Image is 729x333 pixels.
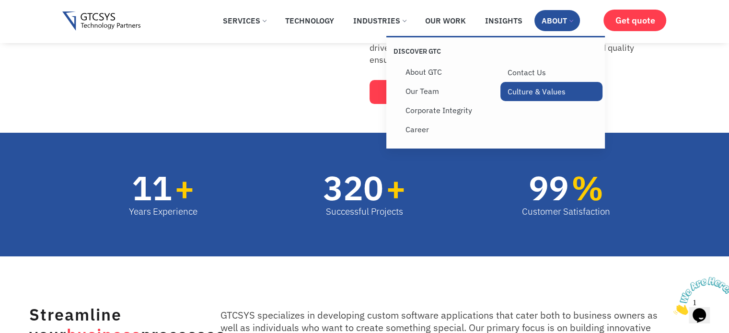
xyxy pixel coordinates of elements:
[323,205,406,218] div: Successful Projects
[418,10,473,31] a: Our Work
[174,171,197,205] span: +
[398,81,500,101] a: Our Team
[4,4,63,42] img: Chat attention grabber
[670,273,729,319] iframe: chat widget
[529,171,569,205] span: 99
[132,171,172,205] span: 11
[522,205,610,218] div: Customer Satisfaction
[216,10,273,31] a: Services
[278,10,341,31] a: Technology
[129,205,197,218] div: Years Experience
[346,10,413,31] a: Industries
[398,120,500,139] a: Career
[323,171,383,205] span: 320
[62,11,140,31] img: Gtcsys logo
[571,171,610,205] span: %
[615,15,655,25] span: Get quote
[386,171,406,205] span: +
[4,4,8,12] span: 1
[603,10,666,31] a: Get quote
[500,82,602,101] a: Culture & Values
[478,10,530,31] a: Insights
[370,80,463,104] a: Contact us
[398,62,500,81] a: About GTC
[398,101,500,120] a: Corporate Integrity
[393,47,496,56] p: Discover GTC
[534,10,580,31] a: About
[500,63,602,82] a: Contact Us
